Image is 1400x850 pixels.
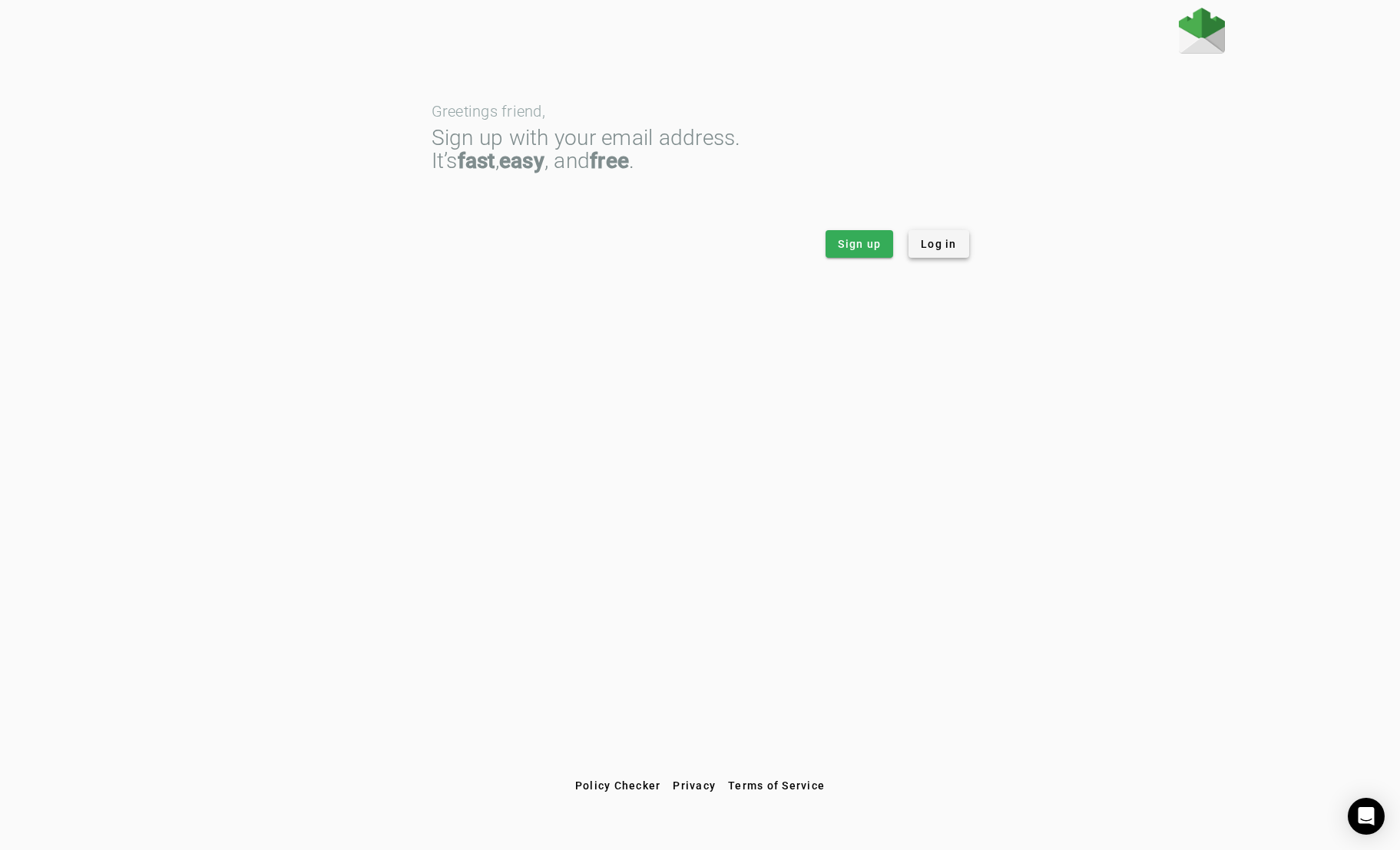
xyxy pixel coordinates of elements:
[921,236,957,252] span: Log in
[458,148,495,173] strong: fast
[667,772,722,799] button: Privacy
[673,779,716,792] span: Privacy
[569,772,667,799] button: Policy Checker
[499,148,544,173] strong: easy
[838,236,881,252] span: Sign up
[590,148,629,173] strong: free
[575,779,661,792] span: Policy Checker
[722,772,831,799] button: Terms of Service
[826,230,893,258] button: Sign up
[909,230,969,258] button: Log in
[432,127,969,173] div: Sign up with your email address. It’s , , and .
[1348,798,1385,835] div: Open Intercom Messenger
[728,779,825,792] span: Terms of Service
[1179,8,1225,54] img: Fraudmarc Logo
[432,104,969,119] div: Greetings friend,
